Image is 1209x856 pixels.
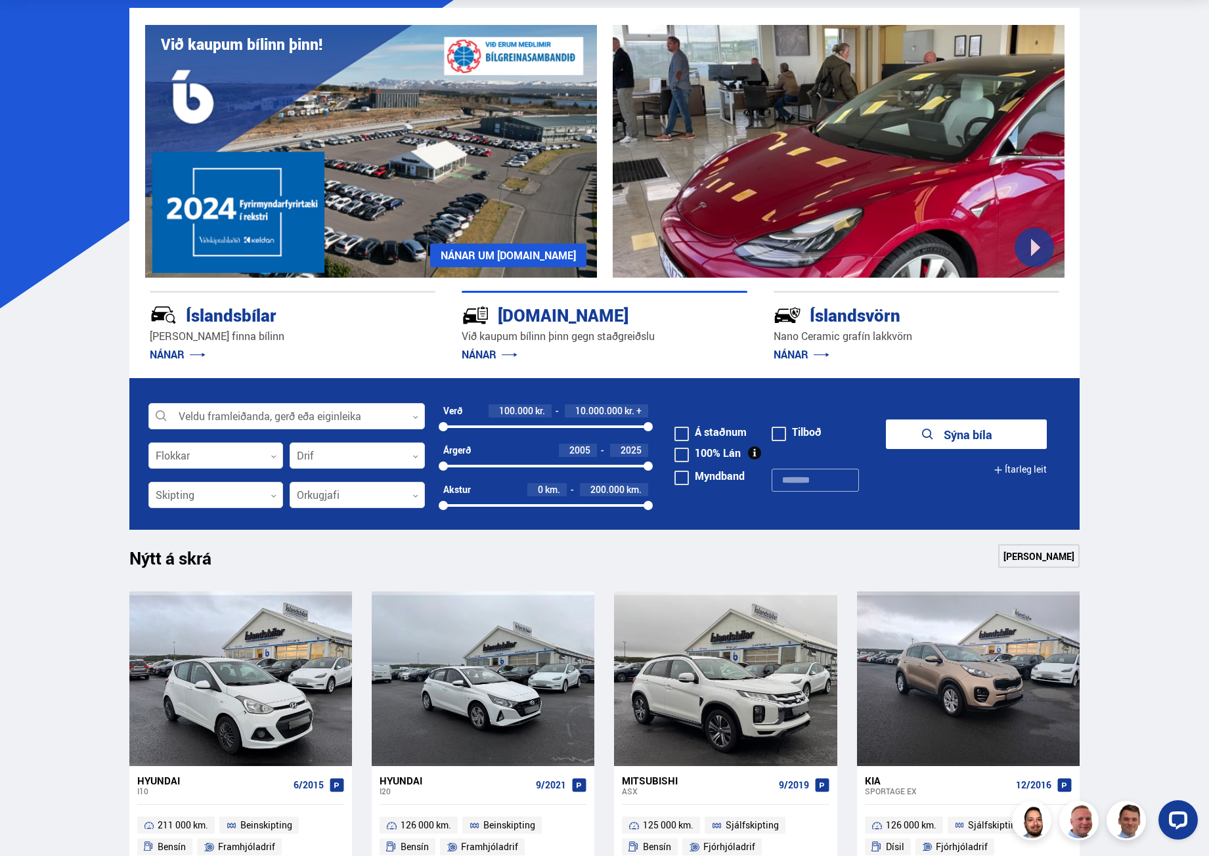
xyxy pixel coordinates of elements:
div: Árgerð [443,445,471,456]
p: [PERSON_NAME] finna bílinn [150,329,435,344]
label: Myndband [674,471,745,481]
span: Sjálfskipting [968,817,1021,833]
span: 10.000.000 [575,404,623,417]
div: Hyundai [137,775,288,786]
h1: Við kaupum bílinn þinn! [161,35,322,53]
span: 0 [538,483,543,496]
span: km. [626,484,642,495]
p: Nano Ceramic grafín lakkvörn [774,329,1059,344]
img: tr5P-W3DuiFaO7aO.svg [462,301,489,329]
iframe: LiveChat chat widget [1148,795,1203,850]
a: NÁNAR [462,347,517,362]
span: 100.000 [499,404,533,417]
div: Mitsubishi [622,775,773,786]
span: Beinskipting [240,817,292,833]
div: Hyundai [380,775,531,786]
div: Íslandsbílar [150,303,389,326]
button: Ítarleg leit [994,455,1047,484]
a: NÁNAR [150,347,206,362]
img: eKx6w-_Home_640_.png [145,25,597,278]
span: 126 000 km. [401,817,451,833]
label: Tilboð [772,427,822,437]
a: [PERSON_NAME] [998,544,1080,568]
a: NÁNAR [774,347,829,362]
div: Sportage EX [865,786,1011,796]
span: 200.000 [590,483,625,496]
span: 9/2019 [779,780,809,790]
div: Kia [865,775,1011,786]
div: Akstur [443,484,471,495]
span: + [636,406,642,416]
span: Beinskipting [483,817,535,833]
div: Verð [443,406,462,416]
span: Fjórhjóladrif [703,839,755,855]
span: Dísil [886,839,904,855]
span: Sjálfskipting [726,817,779,833]
div: Íslandsvörn [774,303,1013,326]
span: kr. [535,406,545,416]
img: nhp88E3Fdnt1Opn2.png [1014,803,1053,842]
a: NÁNAR UM [DOMAIN_NAME] [430,244,586,267]
div: i20 [380,786,531,796]
span: km. [545,484,560,495]
span: 12/2016 [1016,780,1051,790]
span: Framhjóladrif [461,839,518,855]
img: FbJEzSuNWCJXmdc-.webp [1109,803,1148,842]
span: 2005 [569,444,590,456]
img: JRvxyua_JYH6wB4c.svg [150,301,177,329]
span: 2025 [621,444,642,456]
span: Bensín [401,839,429,855]
label: Á staðnum [674,427,747,437]
span: 126 000 km. [886,817,936,833]
img: siFngHWaQ9KaOqBr.png [1061,803,1101,842]
div: [DOMAIN_NAME] [462,303,701,326]
span: 211 000 km. [158,817,208,833]
span: Framhjóladrif [218,839,275,855]
div: ASX [622,786,773,796]
span: Bensín [158,839,186,855]
button: Sýna bíla [886,419,1047,449]
h1: Nýtt á skrá [129,548,234,576]
img: -Svtn6bYgwAsiwNX.svg [774,301,801,329]
label: 100% Lán [674,448,741,458]
p: Við kaupum bílinn þinn gegn staðgreiðslu [462,329,747,344]
span: kr. [625,406,634,416]
span: 6/2015 [294,780,324,790]
span: Bensín [643,839,671,855]
div: i10 [137,786,288,796]
span: 125 000 km. [643,817,693,833]
span: Fjórhjóladrif [936,839,988,855]
span: 9/2021 [536,780,566,790]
